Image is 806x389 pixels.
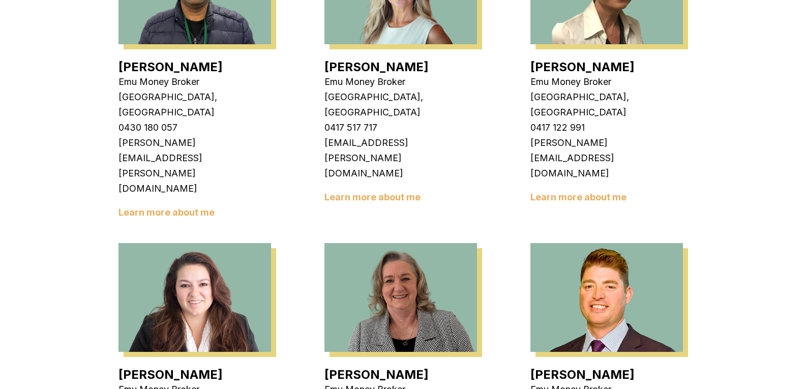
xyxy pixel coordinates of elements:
a: [PERSON_NAME] [324,367,429,382]
p: [GEOGRAPHIC_DATA], [GEOGRAPHIC_DATA] [530,89,683,120]
a: Learn more about me [530,192,626,202]
img: Jack Armstrong [530,243,683,352]
a: [PERSON_NAME] [530,367,635,382]
p: 0417 122 991 [530,120,683,135]
p: Emu Money Broker [324,74,477,89]
a: [PERSON_NAME] [118,59,223,74]
a: [PERSON_NAME] [118,367,223,382]
p: [PERSON_NAME][EMAIL_ADDRESS][DOMAIN_NAME] [530,135,683,181]
p: Emu Money Broker [530,74,683,89]
p: [GEOGRAPHIC_DATA], [GEOGRAPHIC_DATA] [118,89,271,120]
p: [EMAIL_ADDRESS][PERSON_NAME][DOMAIN_NAME] [324,135,477,181]
img: Robyn Adams [324,243,477,352]
p: Emu Money Broker [118,74,271,89]
a: Learn more about me [118,207,215,218]
a: [PERSON_NAME] [530,59,635,74]
p: [GEOGRAPHIC_DATA], [GEOGRAPHIC_DATA] [324,89,477,120]
a: [PERSON_NAME] [324,59,429,74]
p: 0417 517 717 [324,120,477,135]
a: Learn more about me [324,192,421,202]
p: [PERSON_NAME][EMAIL_ADDRESS][PERSON_NAME][DOMAIN_NAME] [118,135,271,196]
p: 0430 180 057 [118,120,271,135]
img: Wendy Fonseka [118,243,271,352]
